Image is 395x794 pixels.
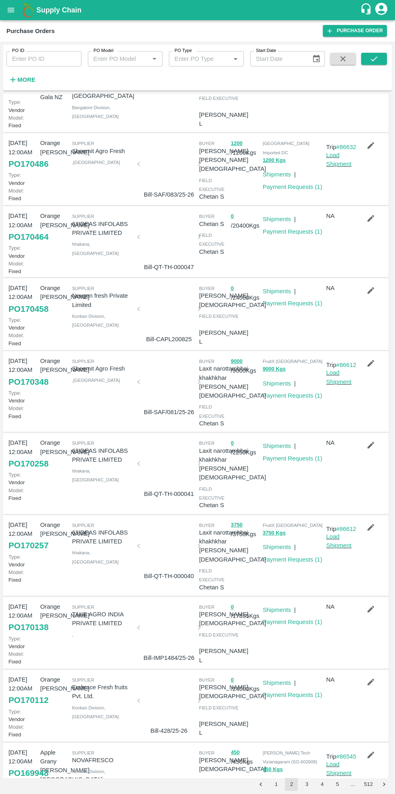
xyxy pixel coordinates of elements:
[323,25,387,37] a: Purchase Order
[8,211,37,230] p: [DATE] 12:00AM
[2,1,20,19] button: open drawer
[291,675,296,687] div: |
[8,709,21,715] span: Type:
[8,188,24,194] span: Model:
[291,376,296,388] div: |
[291,284,296,296] div: |
[231,357,260,375] p: / 9000 Kgs
[199,678,214,682] span: buyer
[72,683,133,701] p: Embrace Fresh fruits Pvt. Ltd.
[263,556,322,563] a: Payment Requests (1)
[142,263,196,272] p: Bill-QT-TH-000047
[231,139,260,157] p: / 1200 Kgs
[316,778,328,791] button: Go to page 4
[199,441,214,446] span: buyer
[72,523,94,528] span: Supplier
[90,54,147,64] input: Enter PO Model
[8,244,37,259] p: Vendor
[291,602,296,614] div: |
[199,96,239,101] span: field executive
[142,489,196,498] p: Bill-QT-TH-000041
[8,724,24,730] span: Model:
[8,245,21,251] span: Type:
[8,332,37,347] p: Fixed
[291,776,296,788] div: |
[72,605,94,609] span: Supplier
[72,214,94,219] span: Supplier
[263,359,323,364] span: FruitX [GEOGRAPHIC_DATA]
[72,705,119,719] span: Konkan Division , [GEOGRAPHIC_DATA]
[72,147,133,155] p: Sheemit Agro Fresh
[199,220,228,228] p: Chetan S
[199,446,266,464] p: Laxit narottambhai khakhkhar
[231,357,243,366] button: 9000
[8,157,48,171] a: PO170486
[231,211,260,230] p: / 20400 Kgs
[199,291,266,309] p: [PERSON_NAME][DEMOGRAPHIC_DATA]
[8,635,37,650] p: Vendor
[72,105,119,119] span: Bangalore Division , [GEOGRAPHIC_DATA]
[199,110,248,129] p: [PERSON_NAME] L
[36,4,360,16] a: Supply Chain
[199,382,266,400] p: [PERSON_NAME][DEMOGRAPHIC_DATA]
[231,520,260,539] p: / 3750 Kgs
[8,99,21,105] span: Type:
[8,389,37,404] p: Vendor
[8,390,21,396] span: Type:
[199,359,214,364] span: buyer
[263,692,322,698] a: Payment Requests (1)
[8,187,37,202] p: Fixed
[8,98,37,114] p: Vendor
[72,750,94,755] span: Supplier
[199,247,228,256] p: Chetan S
[142,726,196,735] p: Bill-428/25-26
[199,750,214,755] span: buyer
[8,520,37,539] p: [DATE] 12:00AM
[199,178,225,192] span: field executive
[199,546,266,564] p: [PERSON_NAME][DEMOGRAPHIC_DATA]
[326,438,355,447] p: NA
[362,778,375,791] button: Go to page 512
[263,619,322,625] a: Payment Requests (1)
[8,487,37,502] p: Fixed
[199,192,228,201] p: Chetan S
[199,719,248,738] p: [PERSON_NAME] L
[72,314,119,328] span: Konkan Division , [GEOGRAPHIC_DATA]
[199,528,266,546] p: Laxit narottambhai khakhkhar
[8,332,24,338] span: Model:
[231,675,260,694] p: / 24000 Kgs
[8,554,21,560] span: Type:
[40,602,69,620] p: Orange [PERSON_NAME]
[336,526,356,532] a: #86612
[263,523,323,528] span: FruitX [GEOGRAPHIC_DATA]
[12,48,24,54] label: PO ID
[199,610,266,628] p: [PERSON_NAME][DEMOGRAPHIC_DATA]
[374,2,389,19] div: account of current user
[8,115,24,121] span: Model:
[199,632,239,637] span: field executive
[199,683,266,701] p: [PERSON_NAME][DEMOGRAPHIC_DATA]
[199,568,225,582] span: field executive
[8,172,21,178] span: Type:
[326,602,355,611] p: NA
[263,607,291,613] a: Shipments
[291,539,296,551] div: |
[300,778,313,791] button: Go to page 3
[263,455,322,462] a: Payment Requests (1)
[231,284,234,293] button: 0
[8,568,37,584] p: Fixed
[8,620,48,634] a: PO170138
[326,152,351,167] a: Load Shipment
[346,781,359,788] div: …
[199,756,266,774] p: [PERSON_NAME][DEMOGRAPHIC_DATA]
[17,77,35,83] strong: More
[326,369,351,385] a: Load Shipment
[8,708,37,723] p: Vendor
[291,167,296,179] div: |
[360,3,374,17] div: customer-support
[263,184,322,190] a: Payment Requests (1)
[72,632,73,637] span: ,
[326,533,351,549] a: Load Shipment
[171,54,228,64] input: Enter PO Type
[8,357,37,375] p: [DATE] 12:00AM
